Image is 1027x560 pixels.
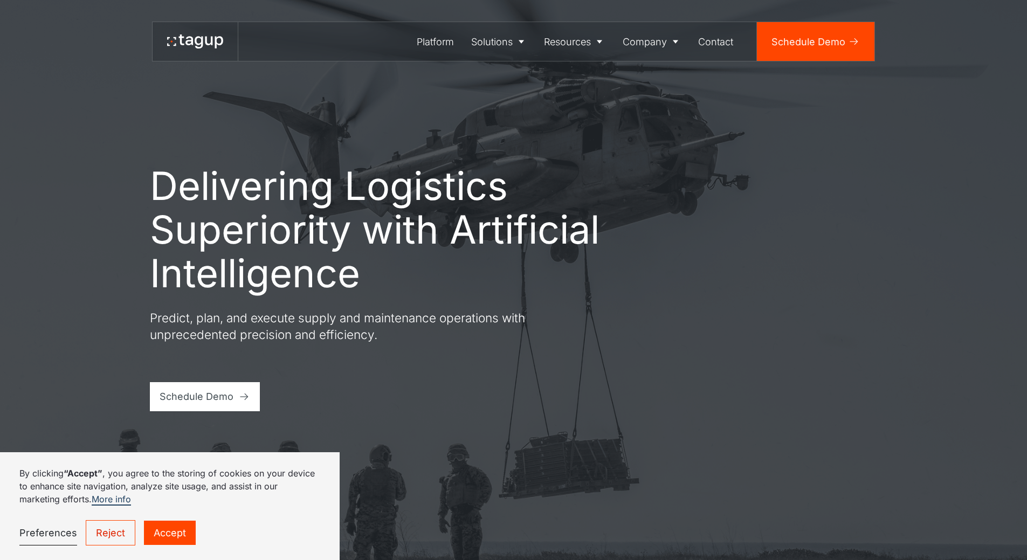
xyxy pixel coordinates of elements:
a: Preferences [19,521,77,545]
p: By clicking , you agree to the storing of cookies on your device to enhance site navigation, anal... [19,467,320,506]
div: Schedule Demo [160,389,233,404]
a: Contact [690,22,742,61]
strong: “Accept” [64,468,102,479]
p: Predict, plan, and execute supply and maintenance operations with unprecedented precision and eff... [150,309,538,343]
div: Solutions [471,34,513,49]
a: Platform [409,22,463,61]
a: Schedule Demo [150,382,260,411]
a: More info [92,494,131,506]
div: Company [623,34,667,49]
a: Solutions [463,22,536,61]
div: Resources [544,34,591,49]
a: Resources [536,22,615,61]
h1: Delivering Logistics Superiority with Artificial Intelligence [150,164,603,295]
a: Schedule Demo [757,22,874,61]
div: Schedule Demo [771,34,845,49]
a: Accept [144,521,196,545]
div: Platform [417,34,454,49]
a: Company [614,22,690,61]
div: Contact [698,34,733,49]
a: Reject [86,520,135,545]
